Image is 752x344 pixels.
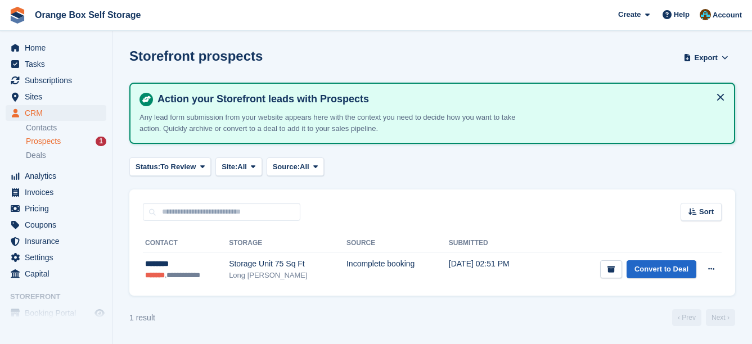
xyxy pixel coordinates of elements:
span: CRM [25,105,92,121]
span: Home [25,40,92,56]
span: Prospects [26,136,61,147]
a: Prospects 1 [26,135,106,147]
button: Site: All [215,157,262,176]
a: Orange Box Self Storage [30,6,146,24]
a: Convert to Deal [627,260,696,279]
th: Contact [143,234,229,252]
img: stora-icon-8386f47178a22dfd0bd8f6a31ec36ba5ce8667c1dd55bd0f319d3a0aa187defe.svg [9,7,26,24]
a: Next [706,309,735,326]
a: Deals [26,150,106,161]
a: menu [6,201,106,216]
a: menu [6,89,106,105]
h4: Action your Storefront leads with Prospects [153,93,725,106]
span: All [237,161,247,173]
span: Storefront [10,291,112,302]
span: Booking Portal [25,305,92,321]
div: 1 [96,137,106,146]
span: Insurance [25,233,92,249]
p: Any lead form submission from your website appears here with the context you need to decide how y... [139,112,533,134]
a: menu [6,40,106,56]
button: Export [681,48,731,67]
span: Account [713,10,742,21]
span: Status: [136,161,160,173]
th: Storage [229,234,346,252]
button: Source: All [267,157,325,176]
span: Settings [25,250,92,265]
a: menu [6,56,106,72]
div: Storage Unit 75 Sq Ft [229,258,346,270]
span: Analytics [25,168,92,184]
th: Source [346,234,449,252]
a: Previous [672,309,701,326]
div: 1 result [129,312,155,324]
span: Capital [25,266,92,282]
span: Sort [699,206,714,218]
a: menu [6,168,106,184]
span: To Review [160,161,196,173]
a: menu [6,73,106,88]
span: Create [618,9,641,20]
a: menu [6,217,106,233]
span: Coupons [25,217,92,233]
span: Invoices [25,184,92,200]
span: Deals [26,150,46,161]
span: Sites [25,89,92,105]
span: Pricing [25,201,92,216]
span: Tasks [25,56,92,72]
button: Status: To Review [129,157,211,176]
span: Source: [273,161,300,173]
a: menu [6,184,106,200]
a: Preview store [93,306,106,320]
td: [DATE] 02:51 PM [449,252,540,287]
h1: Storefront prospects [129,48,263,64]
a: menu [6,250,106,265]
a: menu [6,233,106,249]
nav: Page [670,309,737,326]
img: Mike [700,9,711,20]
span: Export [695,52,718,64]
a: menu [6,105,106,121]
th: Submitted [449,234,540,252]
span: Help [674,9,690,20]
a: menu [6,266,106,282]
a: Contacts [26,123,106,133]
span: All [300,161,309,173]
span: Site: [222,161,237,173]
div: Long [PERSON_NAME] [229,270,346,281]
td: Incomplete booking [346,252,449,287]
span: Subscriptions [25,73,92,88]
a: menu [6,305,106,321]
